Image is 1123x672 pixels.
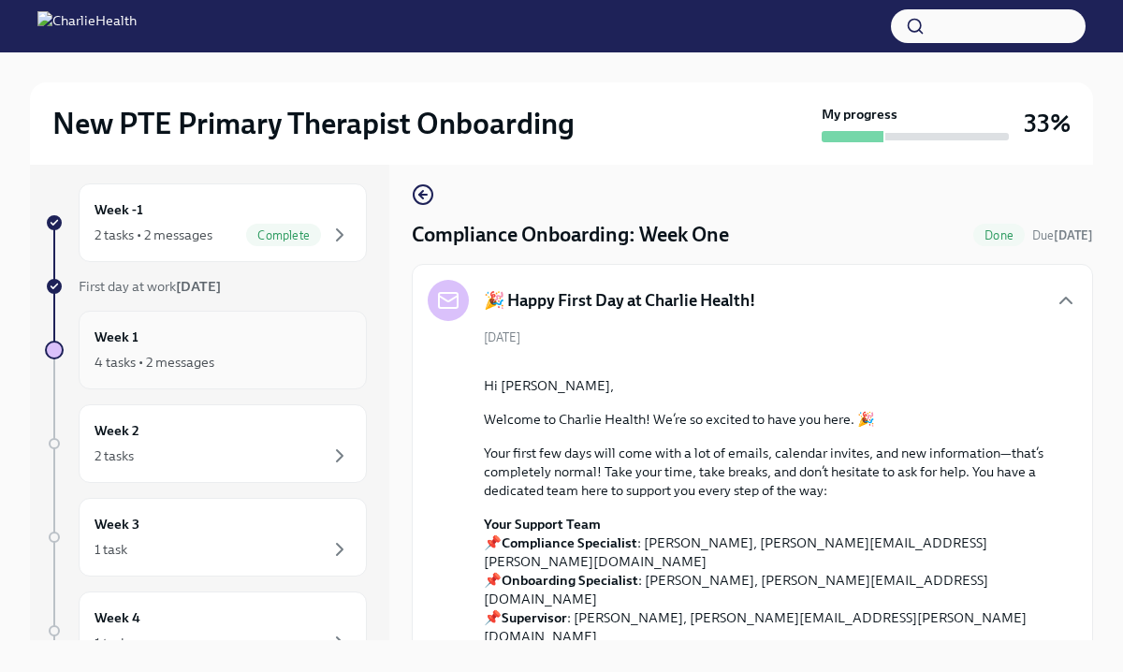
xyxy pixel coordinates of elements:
[95,634,127,652] div: 1 task
[484,516,601,533] strong: Your Support Team
[1032,226,1093,244] span: August 23rd, 2025 07:00
[1054,228,1093,242] strong: [DATE]
[95,226,212,244] div: 2 tasks • 2 messages
[45,592,367,670] a: Week 41 task
[176,278,221,295] strong: [DATE]
[95,353,214,372] div: 4 tasks • 2 messages
[45,277,367,296] a: First day at work[DATE]
[37,11,137,41] img: CharlieHealth
[45,498,367,577] a: Week 31 task
[95,327,139,347] h6: Week 1
[52,105,575,142] h2: New PTE Primary Therapist Onboarding
[484,329,520,346] span: [DATE]
[502,534,637,551] strong: Compliance Specialist
[484,410,1047,429] p: Welcome to Charlie Health! We’re so excited to have you here. 🎉
[973,228,1025,242] span: Done
[95,420,139,441] h6: Week 2
[95,540,127,559] div: 1 task
[484,289,755,312] h5: 🎉 Happy First Day at Charlie Health!
[484,444,1047,500] p: Your first few days will come with a lot of emails, calendar invites, and new information—that’s ...
[822,105,897,124] strong: My progress
[246,228,321,242] span: Complete
[45,311,367,389] a: Week 14 tasks • 2 messages
[1032,228,1093,242] span: Due
[502,572,638,589] strong: Onboarding Specialist
[502,609,567,626] strong: Supervisor
[45,183,367,262] a: Week -12 tasks • 2 messagesComplete
[45,404,367,483] a: Week 22 tasks
[95,514,139,534] h6: Week 3
[79,278,221,295] span: First day at work
[412,221,729,249] h4: Compliance Onboarding: Week One
[484,376,1047,395] p: Hi [PERSON_NAME],
[95,199,143,220] h6: Week -1
[95,446,134,465] div: 2 tasks
[1024,107,1071,140] h3: 33%
[95,607,140,628] h6: Week 4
